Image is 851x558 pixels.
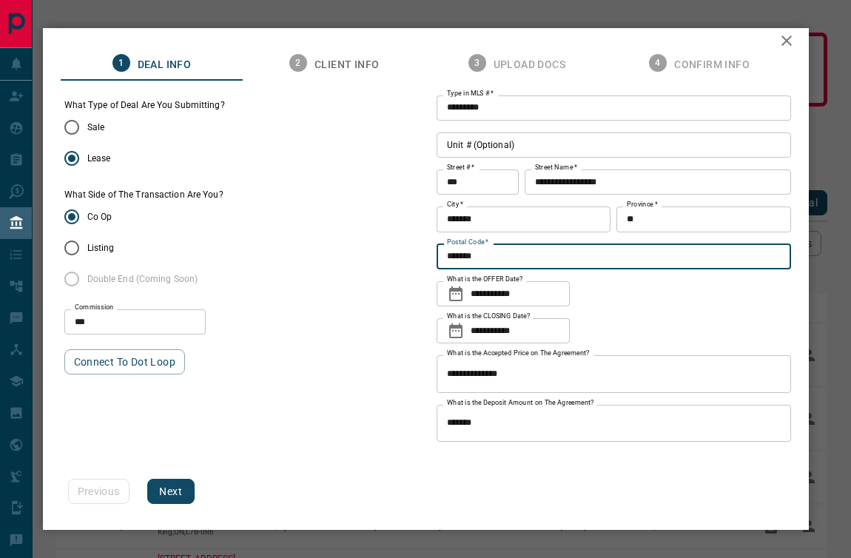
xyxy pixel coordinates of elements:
[87,121,104,134] span: Sale
[627,200,657,209] label: Province
[447,349,590,358] label: What is the Accepted Price on The Agreement?
[64,99,225,112] legend: What Type of Deal Are You Submitting?
[447,163,474,172] label: Street #
[118,58,124,68] text: 1
[447,89,494,98] label: Type in MLS #
[64,189,223,201] label: What Side of The Transaction Are You?
[87,241,115,255] span: Listing
[447,398,594,408] label: What is the Deposit Amount on The Agreement?
[295,58,300,68] text: 2
[447,200,463,209] label: City
[447,238,488,247] label: Postal Code
[87,272,198,286] span: Double End (Coming Soon)
[314,58,379,72] span: Client Info
[535,163,577,172] label: Street Name
[447,312,530,321] label: What is the CLOSING Date?
[147,479,195,504] button: Next
[87,210,112,223] span: Co Op
[138,58,192,72] span: Deal Info
[64,349,186,374] button: Connect to Dot Loop
[447,275,522,284] label: What is the OFFER Date?
[75,303,114,312] label: Commission
[87,152,111,165] span: Lease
